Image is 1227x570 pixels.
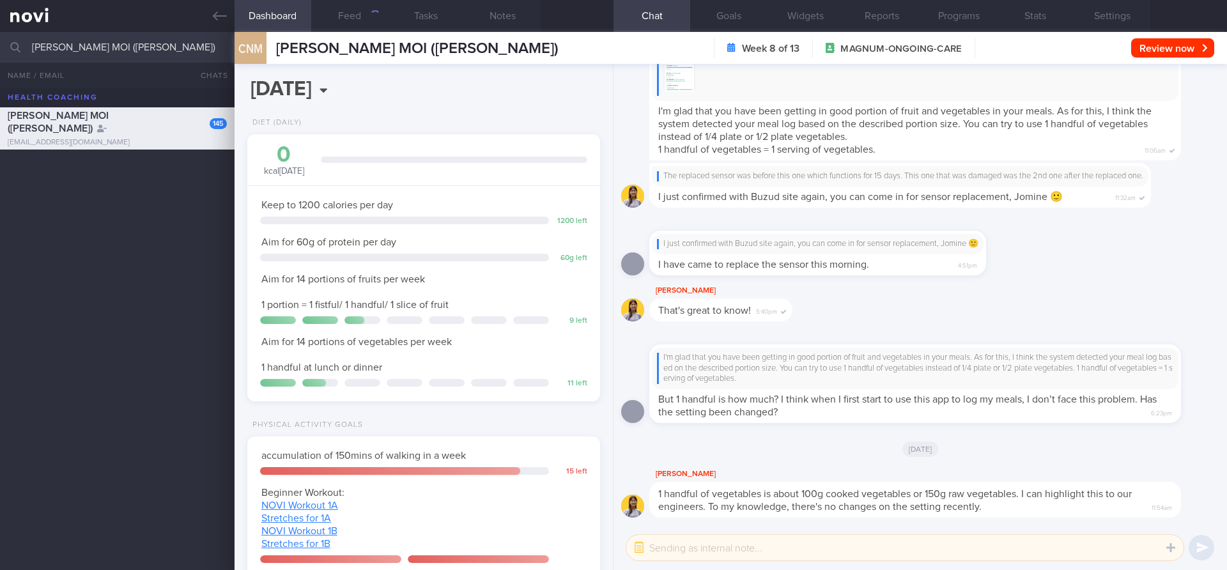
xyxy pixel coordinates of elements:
[555,316,587,326] div: 9 left
[261,362,382,373] span: 1 handful at lunch or dinner
[902,442,939,457] span: [DATE]
[261,300,449,310] span: 1 portion = 1 fistful/ 1 handful/ 1 slice of fruit
[840,43,962,56] span: MAGNUM-ONGOING-CARE
[210,118,227,129] div: 145
[260,144,308,166] div: 0
[1152,500,1172,512] span: 11:54am
[261,337,452,347] span: Aim for 14 portions of vegetables per week
[261,451,466,461] span: accumulation of 150mins of walking in a week
[261,200,393,210] span: Keep to 1200 calories per day
[649,283,831,298] div: [PERSON_NAME]
[231,24,270,73] div: CNM
[958,258,977,270] span: 4:51pm
[183,63,235,88] button: Chats
[8,111,109,134] span: [PERSON_NAME] MOI ([PERSON_NAME])
[261,237,396,247] span: Aim for 60g of protein per day
[658,305,751,316] span: That's great to know!
[657,239,978,249] div: I just confirmed with Buzud site again, you can come in for sensor replacement, Jomine 🙂
[261,539,330,549] a: Stretches for 1B
[657,353,1173,384] div: I'm glad that you have been getting in good portion of fruit and vegetables in your meals. As for...
[555,217,587,226] div: 1200 left
[657,171,1143,181] div: The replaced sensor was before this one which functions for 15 days. This one that was damaged wa...
[261,488,344,498] span: Beginner Workout:
[1115,190,1136,203] span: 11:32am
[742,42,799,55] strong: Week 8 of 13
[1151,406,1172,418] span: 6:23pm
[658,489,1132,512] span: 1 handful of vegetables is about 100g cooked vegetables or 150g raw vegetables. I can highlight t...
[261,274,425,284] span: Aim for 14 portions of fruits per week
[658,192,1063,202] span: I just confirmed with Buzud site again, you can come in for sensor replacement, Jomine 🙂
[649,466,1219,482] div: [PERSON_NAME]
[658,394,1157,417] span: But 1 handful is how much? I think when I first start to use this app to log my meals, I don’t fa...
[261,513,331,523] a: Stretches for 1A
[261,500,338,511] a: NOVI Workout 1A
[555,467,587,477] div: 15 left
[276,41,559,56] span: [PERSON_NAME] MOI ([PERSON_NAME])
[555,254,587,263] div: 60 g left
[247,420,363,430] div: Physical Activity Goals
[555,379,587,389] div: 11 left
[1131,38,1214,58] button: Review now
[261,526,337,536] a: NOVI Workout 1B
[658,144,876,155] span: 1 handful of vegetables = 1 serving of vegetables.
[8,138,227,148] div: [EMAIL_ADDRESS][DOMAIN_NAME]
[663,59,695,91] img: Replying to photo by
[756,304,777,316] span: 5:40pm
[260,144,308,178] div: kcal [DATE]
[658,259,869,270] span: I have came to replace the sensor this morning.
[247,118,302,128] div: Diet (Daily)
[658,106,1152,142] span: I'm glad that you have been getting in good portion of fruit and vegetables in your meals. As for...
[1145,143,1166,155] span: 11:06am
